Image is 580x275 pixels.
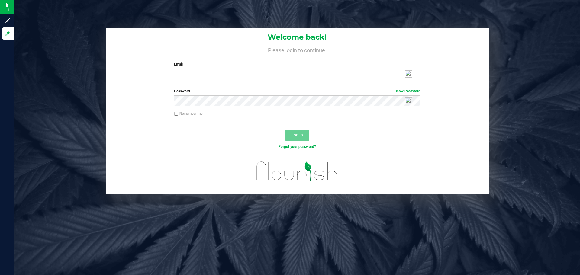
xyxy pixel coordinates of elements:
[106,46,489,53] h4: Please login to continue.
[174,111,202,116] label: Remember me
[174,62,420,67] label: Email
[395,89,420,93] a: Show Password
[405,70,412,78] img: npw-badge-icon-locked.svg
[106,33,489,41] h1: Welcome back!
[5,18,11,24] inline-svg: Sign up
[291,133,303,137] span: Log In
[279,145,316,149] a: Forgot your password?
[174,112,178,116] input: Remember me
[285,130,309,141] button: Log In
[5,30,11,37] inline-svg: Log in
[174,89,190,93] span: Password
[249,156,345,187] img: flourish_logo.svg
[405,97,412,104] img: npw-badge-icon-locked.svg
